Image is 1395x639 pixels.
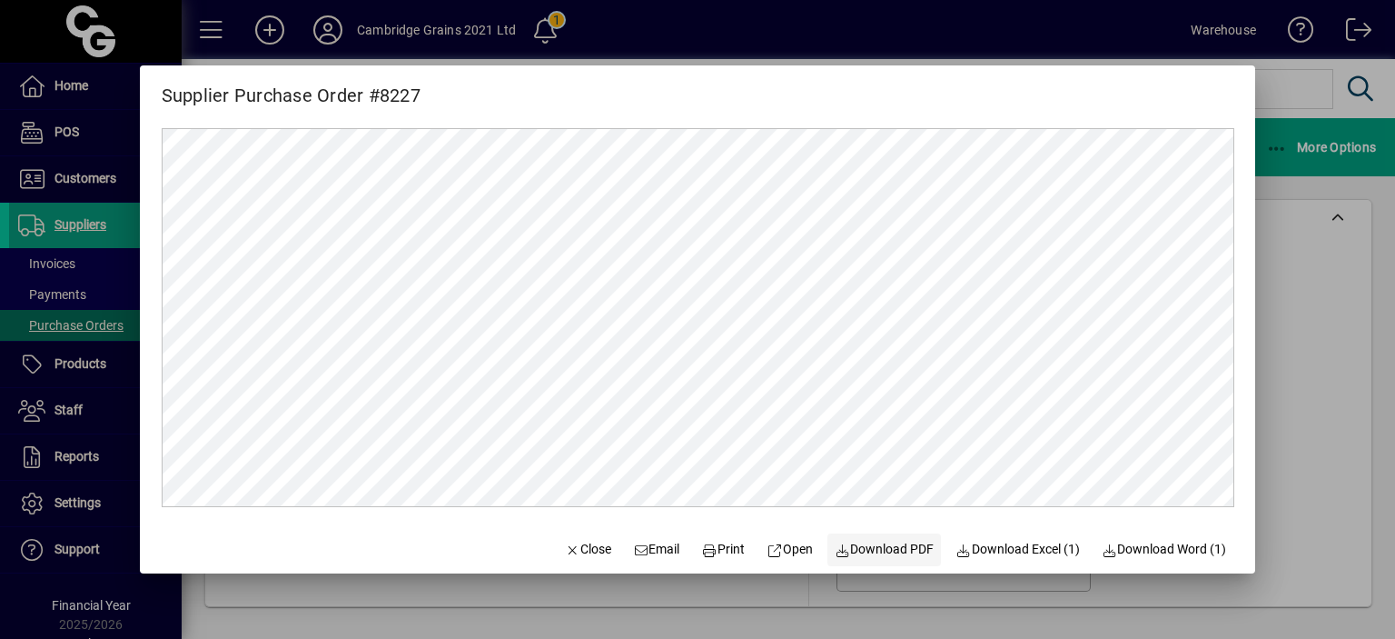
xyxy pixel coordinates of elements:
a: Download PDF [827,534,942,566]
button: Print [694,534,752,566]
h2: Supplier Purchase Order #8227 [140,65,442,110]
span: Print [702,540,746,559]
button: Email [626,534,688,566]
span: Email [633,540,680,559]
button: Download Excel (1) [948,534,1087,566]
span: Open [767,540,813,559]
span: Download Word (1) [1102,540,1227,559]
button: Download Word (1) [1094,534,1234,566]
span: Download PDF [835,540,935,559]
span: Download Excel (1) [955,540,1080,559]
button: Close [557,534,618,566]
span: Close [564,540,611,559]
a: Open [759,534,820,566]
